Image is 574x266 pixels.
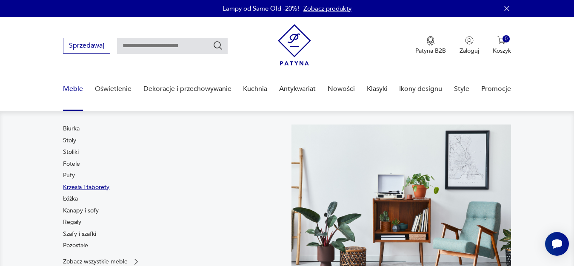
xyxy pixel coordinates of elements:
button: 0Koszyk [493,36,511,55]
a: Fotele [63,160,80,168]
a: Biurka [63,125,80,133]
a: Regały [63,218,81,226]
button: Szukaj [213,40,223,51]
a: Pufy [63,171,75,180]
div: 0 [503,35,510,42]
button: Patyna B2B [415,36,446,55]
a: Kanapy i sofy [63,207,99,215]
p: Lampy od Same Old -20%! [223,4,299,13]
img: Ikona koszyka [497,36,506,45]
a: Szafy i szafki [63,230,96,238]
a: Zobacz produkty [303,4,351,13]
a: Stoły [63,136,76,145]
a: Promocje [481,73,511,105]
a: Stoliki [63,148,79,156]
a: Nowości [328,73,355,105]
p: Zobacz wszystkie meble [63,259,128,264]
a: Dekoracje i przechowywanie [143,73,231,105]
a: Ikony designu [399,73,442,105]
a: Klasyki [367,73,388,105]
p: Patyna B2B [415,47,446,55]
a: Pozostałe [63,241,88,250]
a: Antykwariat [279,73,316,105]
p: Zaloguj [460,47,479,55]
button: Sprzedawaj [63,38,110,54]
a: Łóżka [63,195,78,203]
a: Zobacz wszystkie meble [63,258,140,266]
a: Krzesła i taborety [63,183,109,192]
a: Meble [63,73,83,105]
button: Zaloguj [460,36,479,55]
iframe: Smartsupp widget button [545,232,569,256]
a: Ikona medaluPatyna B2B [415,36,446,55]
img: Ikona medalu [426,36,435,45]
p: Koszyk [493,47,511,55]
img: Patyna - sklep z meblami i dekoracjami vintage [278,24,311,65]
a: Sprzedawaj [63,43,110,49]
img: Ikonka użytkownika [465,36,474,45]
a: Kuchnia [243,73,267,105]
a: Style [454,73,469,105]
a: Oświetlenie [95,73,131,105]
